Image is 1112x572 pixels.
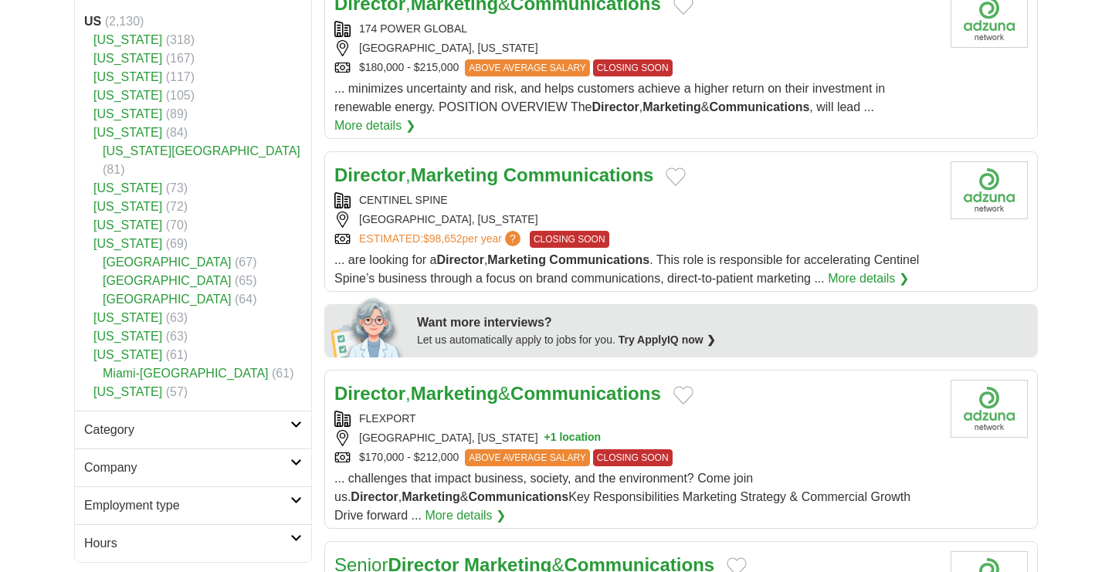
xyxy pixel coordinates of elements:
span: ... challenges that impact business, society, and the environment? Come join us. , & Key Responsi... [334,472,910,522]
h2: Category [84,421,290,439]
div: $170,000 - $212,000 [334,449,938,466]
span: CLOSING SOON [593,449,673,466]
a: [US_STATE] [93,200,162,213]
a: [US_STATE] [93,237,162,250]
strong: Marketing [402,490,460,503]
div: CENTINEL SPINE [334,192,938,208]
span: (70) [166,218,188,232]
a: [US_STATE] [93,218,162,232]
span: (64) [235,293,256,306]
strong: Director [351,490,398,503]
a: [US_STATE] [93,330,162,343]
span: (65) [235,274,256,287]
div: Let us automatically apply to jobs for you. [417,332,1029,348]
a: More details ❯ [828,269,909,288]
div: [GEOGRAPHIC_DATA], [US_STATE] [334,430,938,446]
span: + [544,430,551,446]
strong: Communications [503,164,654,185]
button: +1 location [544,430,602,446]
span: CLOSING SOON [593,59,673,76]
a: [US_STATE] [93,348,162,361]
a: [US_STATE] [93,33,162,46]
a: ESTIMATED:$98,652per year? [359,231,524,248]
span: (84) [166,126,188,139]
span: (105) [166,89,195,102]
a: Hours [75,524,311,562]
span: (318) [166,33,195,46]
img: apply-iq-scientist.png [331,296,405,357]
a: [US_STATE] [93,181,162,195]
a: Employment type [75,486,311,524]
a: [GEOGRAPHIC_DATA] [103,256,232,269]
span: (61) [166,348,188,361]
h2: Company [84,459,290,477]
a: More details ❯ [334,117,415,135]
strong: Director [592,100,639,113]
span: (117) [166,70,195,83]
strong: Director [334,383,405,404]
a: [US_STATE] [93,126,162,139]
span: (2,130) [105,15,144,28]
strong: Director [334,164,405,185]
span: (89) [166,107,188,120]
strong: Communications [549,253,649,266]
span: ... minimizes uncertainty and risk, and helps customers achieve a higher return on their investme... [334,82,885,113]
a: More details ❯ [425,506,506,525]
a: [US_STATE] [93,70,162,83]
a: [GEOGRAPHIC_DATA] [103,274,232,287]
a: Company [75,448,311,486]
strong: Marketing [642,100,701,113]
a: Director,Marketing&Communications [334,383,661,404]
span: (81) [103,163,124,176]
strong: Communications [510,383,661,404]
span: (63) [166,311,188,324]
span: (61) [272,367,293,380]
span: (67) [235,256,256,269]
button: Add to favorite jobs [666,168,686,186]
img: Company logo [951,380,1028,438]
span: $98,652 [423,232,463,245]
span: (167) [166,52,195,65]
a: [US_STATE] [93,52,162,65]
h2: Employment type [84,496,290,515]
strong: Marketing [411,164,498,185]
strong: Marketing [411,383,498,404]
a: [US_STATE][GEOGRAPHIC_DATA] [103,144,300,157]
a: [US_STATE] [93,385,162,398]
a: Try ApplyIQ now ❯ [619,333,716,346]
a: [US_STATE] [93,311,162,324]
div: $180,000 - $215,000 [334,59,938,76]
span: ? [505,231,520,246]
h2: Hours [84,534,290,553]
a: Director,Marketing Communications [334,164,653,185]
a: [GEOGRAPHIC_DATA] [103,293,232,306]
strong: Director [437,253,484,266]
strong: Marketing [487,253,546,266]
span: ABOVE AVERAGE SALARY [465,449,590,466]
div: Want more interviews? [417,313,1029,332]
strong: Communications [468,490,568,503]
a: [US_STATE] [93,107,162,120]
span: ... are looking for a , . This role is responsible for accelerating Centinel Spine’s business thr... [334,253,919,285]
span: ABOVE AVERAGE SALARY [465,59,590,76]
a: [US_STATE] [93,89,162,102]
span: (73) [166,181,188,195]
div: [GEOGRAPHIC_DATA], [US_STATE] [334,40,938,56]
span: (69) [166,237,188,250]
button: Add to favorite jobs [673,386,693,404]
strong: Communications [710,100,810,113]
span: (63) [166,330,188,343]
strong: US [84,15,101,28]
span: (57) [166,385,188,398]
a: Miami-[GEOGRAPHIC_DATA] [103,367,269,380]
a: Category [75,411,311,448]
div: FLEXPORT [334,411,938,427]
span: CLOSING SOON [530,231,609,248]
div: 174 POWER GLOBAL [334,21,938,37]
span: (72) [166,200,188,213]
img: Company logo [951,161,1028,219]
div: [GEOGRAPHIC_DATA], [US_STATE] [334,212,938,228]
